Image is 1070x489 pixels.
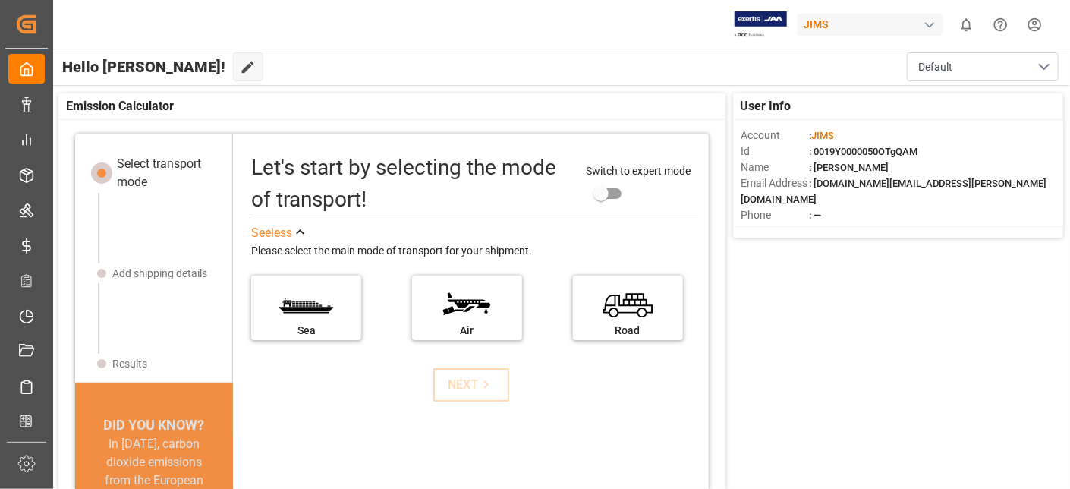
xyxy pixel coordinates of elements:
button: Help Center [983,8,1018,42]
span: Emission Calculator [66,97,174,115]
div: JIMS [798,14,943,36]
div: DID YOU KNOW? [75,415,234,435]
span: Phone [741,207,809,223]
img: Exertis%20JAM%20-%20Email%20Logo.jpg_1722504956.jpg [735,11,787,38]
span: : [809,130,834,141]
span: : Shipper [809,226,847,237]
span: : [PERSON_NAME] [809,162,889,173]
div: Results [112,356,147,372]
span: : 0019Y0000050OTgQAM [809,146,917,157]
span: Default [918,59,952,75]
span: Account [741,128,809,144]
span: Email Address [741,175,809,191]
span: User Info [741,97,791,115]
div: Air [420,323,515,339]
div: Road [581,323,675,339]
button: NEXT [433,368,509,402]
span: Id [741,144,809,159]
span: : [DOMAIN_NAME][EMAIL_ADDRESS][PERSON_NAME][DOMAIN_NAME] [741,178,1046,205]
div: Please select the main mode of transport for your shipment. [251,242,697,260]
button: show 0 new notifications [949,8,983,42]
div: Sea [259,323,354,339]
button: open menu [907,52,1059,81]
button: JIMS [798,10,949,39]
div: Let's start by selecting the mode of transport! [251,152,571,216]
span: Account Type [741,223,809,239]
div: See less [251,224,292,242]
span: Hello [PERSON_NAME]! [62,52,225,81]
span: Switch to expert mode [587,165,691,177]
span: Name [741,159,809,175]
span: : — [809,210,821,221]
div: Select transport mode [117,155,222,191]
div: Add shipping details [112,266,207,282]
span: JIMS [811,130,834,141]
div: NEXT [448,376,494,394]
